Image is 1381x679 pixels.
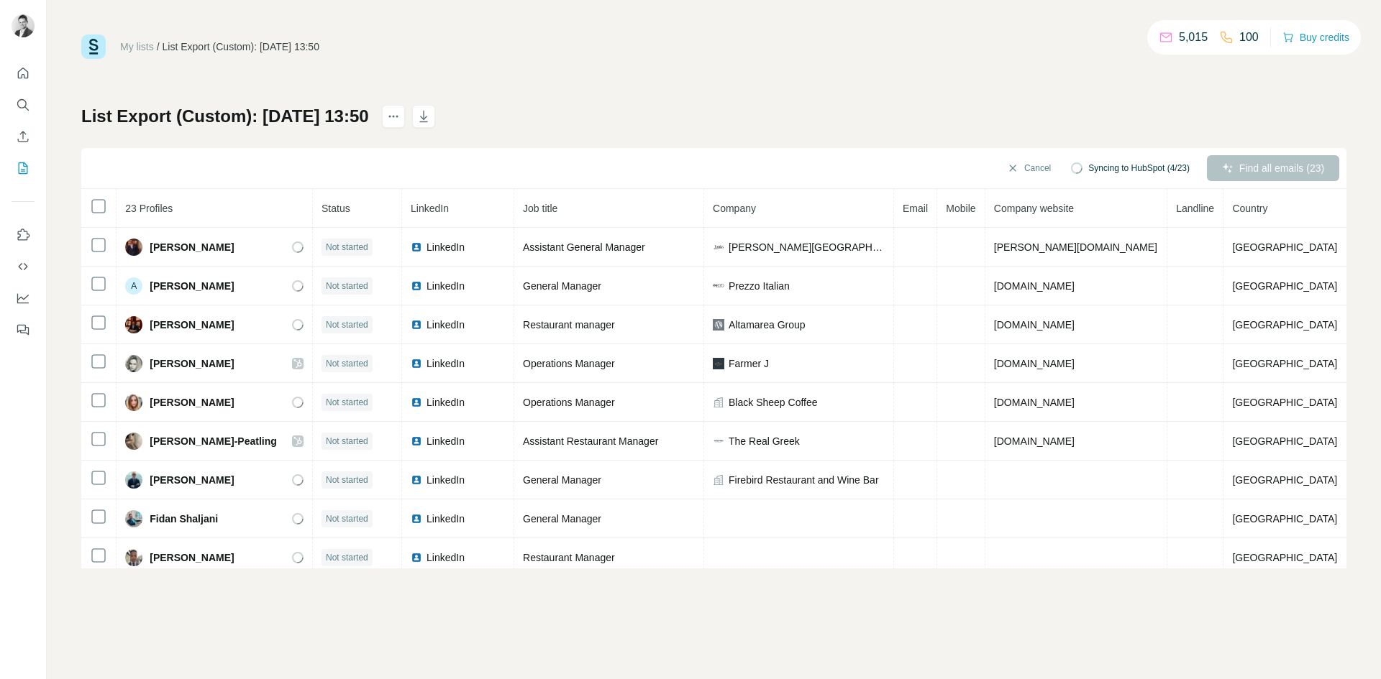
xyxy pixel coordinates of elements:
span: Altamarea Group [729,318,806,332]
span: Fidan Shaljani [150,512,218,526]
button: Quick start [12,60,35,86]
span: Not started [326,435,368,448]
span: LinkedIn [427,240,465,254]
span: Not started [326,318,368,331]
div: List Export (Custom): [DATE] 13:50 [163,40,319,54]
span: [PERSON_NAME]-Peatling [150,434,277,448]
img: company-logo [713,319,724,331]
li: / [157,40,160,54]
img: Avatar [125,510,142,527]
img: LinkedIn logo [411,474,422,486]
img: LinkedIn logo [411,280,422,292]
img: Avatar [125,355,142,372]
span: [GEOGRAPHIC_DATA] [1232,241,1337,253]
span: LinkedIn [427,434,465,448]
span: [PERSON_NAME] [150,395,234,410]
span: Prezzo Italian [729,279,790,293]
span: 23 Profiles [125,203,173,214]
span: Syncing to HubSpot (4/23) [1088,162,1190,175]
span: Firebird Restaurant and Wine Bar [729,473,879,487]
span: Status [322,203,350,214]
span: [DOMAIN_NAME] [994,435,1075,447]
span: [GEOGRAPHIC_DATA] [1232,513,1337,525]
button: actions [382,105,405,128]
span: Assistant General Manager [523,241,645,253]
img: LinkedIn logo [411,552,422,563]
span: LinkedIn [411,203,449,214]
button: Dashboard [12,285,35,311]
img: LinkedIn logo [411,241,422,253]
img: Avatar [12,14,35,37]
img: LinkedIn logo [411,513,422,525]
span: [PERSON_NAME] [150,279,234,293]
span: [GEOGRAPHIC_DATA] [1232,397,1337,408]
img: Avatar [125,239,142,256]
span: Not started [326,474,368,486]
span: [PERSON_NAME] [150,473,234,487]
span: Mobile [946,203,975,214]
div: A [125,277,142,295]
span: [PERSON_NAME][DOMAIN_NAME] [994,241,1157,253]
img: Avatar [125,316,142,333]
span: Restaurant manager [523,319,615,331]
button: Cancel [997,155,1061,181]
span: [PERSON_NAME] [150,240,234,254]
img: company-logo [713,284,724,287]
span: LinkedIn [427,550,465,565]
span: Restaurant Manager [523,552,615,563]
span: [DOMAIN_NAME] [994,358,1075,369]
span: [GEOGRAPHIC_DATA] [1232,319,1337,331]
span: Not started [326,357,368,370]
span: LinkedIn [427,395,465,410]
span: Not started [326,551,368,564]
span: LinkedIn [427,473,465,487]
span: [DOMAIN_NAME] [994,280,1075,292]
span: General Manager [523,474,601,486]
span: LinkedIn [427,356,465,371]
button: My lists [12,155,35,181]
span: [PERSON_NAME][GEOGRAPHIC_DATA] [729,240,885,254]
img: Avatar [125,433,142,450]
img: LinkedIn logo [411,358,422,369]
span: [GEOGRAPHIC_DATA] [1232,435,1337,447]
button: Enrich CSV [12,124,35,149]
span: LinkedIn [427,318,465,332]
span: Email [903,203,928,214]
span: Landline [1176,203,1214,214]
span: [GEOGRAPHIC_DATA] [1232,474,1337,486]
span: Company [713,203,756,214]
button: Use Surfe API [12,254,35,280]
span: LinkedIn [427,512,465,526]
p: 100 [1239,29,1259,46]
span: Black Sheep Coffee [729,395,818,410]
span: Company website [994,203,1074,214]
span: Operations Manager [523,397,615,408]
img: LinkedIn logo [411,397,422,408]
span: [PERSON_NAME] [150,318,234,332]
button: Buy credits [1282,27,1349,47]
img: LinkedIn logo [411,435,422,447]
span: [GEOGRAPHIC_DATA] [1232,358,1337,369]
span: The Real Greek [729,434,800,448]
span: Assistant Restaurant Manager [523,435,658,447]
img: Avatar [125,394,142,411]
p: 5,015 [1179,29,1208,46]
span: Not started [326,241,368,254]
img: company-logo [713,435,724,447]
span: [PERSON_NAME] [150,550,234,565]
span: Farmer J [729,356,769,371]
img: company-logo [713,358,724,369]
span: General Manager [523,513,601,525]
span: Country [1232,203,1267,214]
span: Not started [326,512,368,525]
span: [DOMAIN_NAME] [994,397,1075,408]
a: My lists [120,41,154,52]
img: Avatar [125,471,142,489]
span: Not started [326,396,368,409]
span: Operations Manager [523,358,615,369]
img: company-logo [713,241,724,253]
img: LinkedIn logo [411,319,422,331]
button: Use Surfe on LinkedIn [12,222,35,248]
span: [DOMAIN_NAME] [994,319,1075,331]
img: Surfe Logo [81,34,106,59]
